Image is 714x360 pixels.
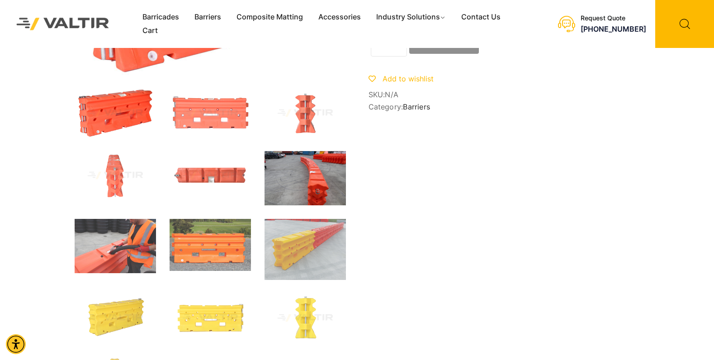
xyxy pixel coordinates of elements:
[581,14,646,22] div: Request Quote
[385,90,398,99] span: N/A
[265,294,346,342] img: A yellow, zigzag-shaped object with a metal rod, likely a tool or equipment component.
[265,151,346,205] img: A curved line of bright orange traffic barriers on a concrete surface, with additional barriers s...
[311,10,369,24] a: Accessories
[170,294,251,342] img: A bright yellow plastic component with various holes and cutouts, likely used in machinery or equ...
[369,74,434,83] a: Add to wishlist
[75,294,156,342] img: A bright yellow, rectangular plastic block with various holes and grooves, likely used for safety...
[403,102,430,111] a: Barriers
[187,10,229,24] a: Barriers
[7,8,119,40] img: Valtir Rentals
[383,74,434,83] span: Add to wishlist
[75,219,156,273] img: A person in an orange safety vest and gloves is using a hose connected to an orange container, wi...
[170,151,251,200] img: An orange highway barrier with markings, featuring a metal attachment point and safety information.
[135,10,187,24] a: Barricades
[229,10,311,24] a: Composite Matting
[75,89,156,137] img: ArmorZone_Org_3Q.jpg
[454,10,508,24] a: Contact Us
[135,24,165,38] a: Cart
[170,219,251,271] img: An orange plastic barrier with holes, set against a green landscape with trees and sheep in the b...
[6,334,26,354] div: Accessibility Menu
[369,103,640,111] span: Category:
[75,151,156,200] img: An orange traffic barrier with a modular design, featuring interlocking sections and a metal conn...
[170,89,251,137] img: An orange plastic component with various holes and slots, likely used in construction or machinery.
[369,10,454,24] a: Industry Solutions
[581,24,646,33] a: call (888) 496-3625
[265,89,346,137] img: An orange, zigzag-shaped object with a central metal rod, likely a weight or stabilizer for equip...
[369,90,640,99] span: SKU:
[265,219,346,280] img: A long, segmented barrier in yellow and red, placed on a concrete surface, likely for traffic con...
